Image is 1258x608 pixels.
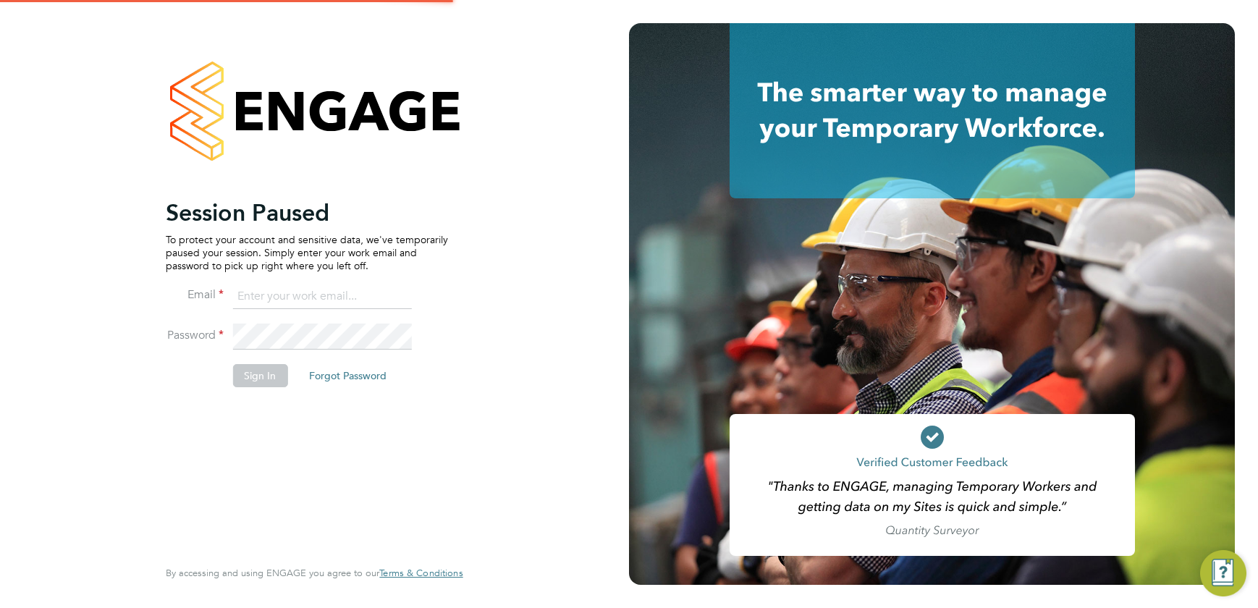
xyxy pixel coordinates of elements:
label: Email [166,287,224,303]
span: By accessing and using ENGAGE you agree to our [166,567,463,579]
input: Enter your work email... [232,284,411,310]
button: Engage Resource Center [1200,550,1246,596]
a: Terms & Conditions [379,567,463,579]
label: Password [166,328,224,343]
button: Sign In [232,364,287,387]
button: Forgot Password [297,364,398,387]
h2: Session Paused [166,198,448,227]
p: To protect your account and sensitive data, we've temporarily paused your session. Simply enter y... [166,233,448,273]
